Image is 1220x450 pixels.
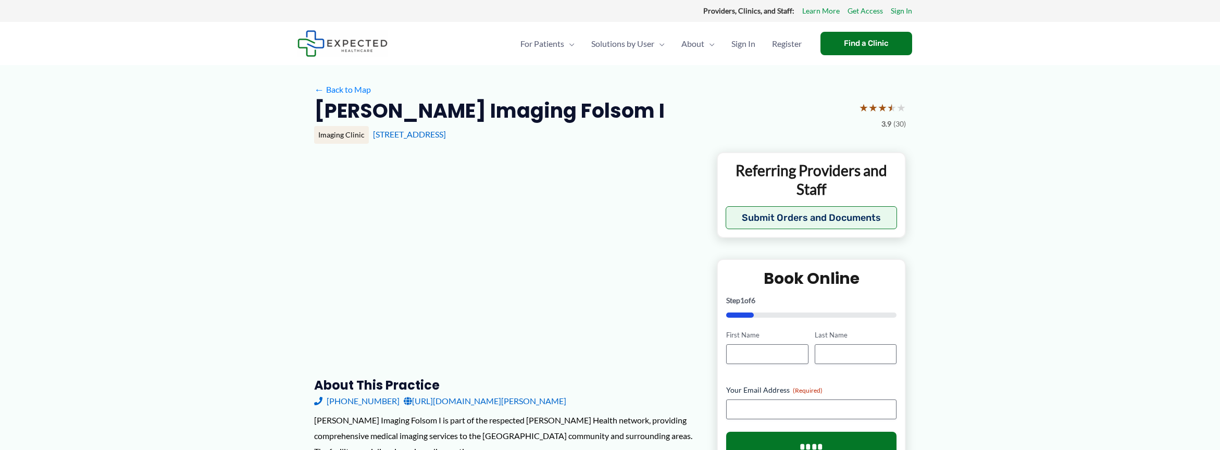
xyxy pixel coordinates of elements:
span: ★ [887,98,897,117]
a: Register [764,26,810,62]
span: About [681,26,704,62]
a: Sign In [723,26,764,62]
strong: Providers, Clinics, and Staff: [703,6,794,15]
span: Menu Toggle [704,26,715,62]
span: Solutions by User [591,26,654,62]
span: (30) [893,117,906,131]
span: 6 [751,296,755,305]
a: Sign In [891,4,912,18]
span: Menu Toggle [564,26,575,62]
span: (Required) [793,386,823,394]
h2: [PERSON_NAME] Imaging Folsom I [314,98,665,123]
p: Referring Providers and Staff [726,161,897,199]
label: First Name [726,330,808,340]
span: ★ [868,98,878,117]
a: Learn More [802,4,840,18]
span: 3.9 [881,117,891,131]
a: AboutMenu Toggle [673,26,723,62]
span: ★ [897,98,906,117]
a: Find a Clinic [820,32,912,55]
span: ★ [878,98,887,117]
h2: Book Online [726,268,897,289]
p: Step of [726,297,897,304]
span: 1 [740,296,744,305]
a: ←Back to Map [314,82,371,97]
span: ← [314,84,324,94]
a: [STREET_ADDRESS] [373,129,446,139]
label: Your Email Address [726,385,897,395]
a: For PatientsMenu Toggle [512,26,583,62]
a: Get Access [848,4,883,18]
div: Imaging Clinic [314,126,369,144]
label: Last Name [815,330,897,340]
span: Sign In [731,26,755,62]
h3: About this practice [314,377,700,393]
nav: Primary Site Navigation [512,26,810,62]
a: [URL][DOMAIN_NAME][PERSON_NAME] [404,393,566,409]
img: Expected Healthcare Logo - side, dark font, small [297,30,388,57]
span: For Patients [520,26,564,62]
button: Submit Orders and Documents [726,206,897,229]
a: [PHONE_NUMBER] [314,393,400,409]
span: Menu Toggle [654,26,665,62]
span: Register [772,26,802,62]
span: ★ [859,98,868,117]
a: Solutions by UserMenu Toggle [583,26,673,62]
